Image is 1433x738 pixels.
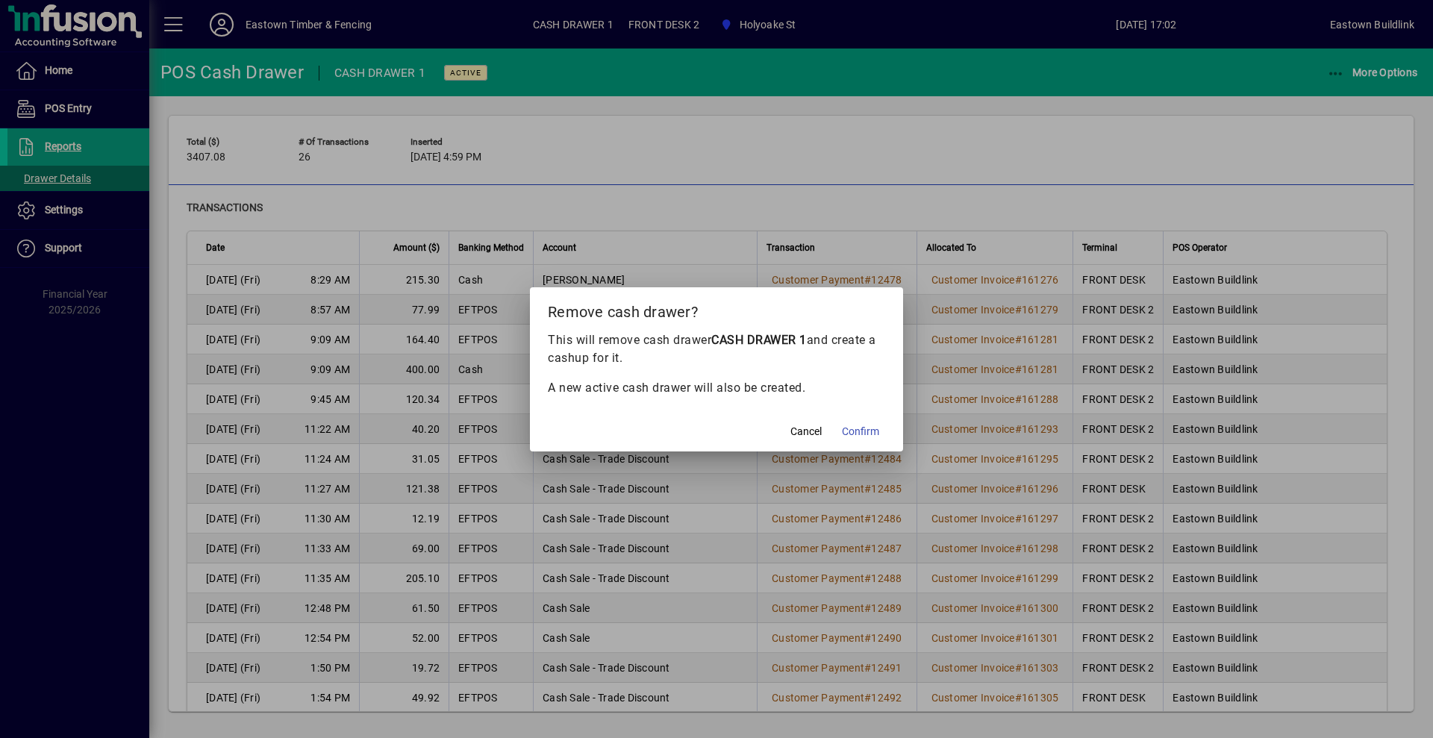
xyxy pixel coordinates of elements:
button: Confirm [836,419,885,445]
button: Cancel [782,419,830,445]
b: CASH DRAWER 1 [711,333,807,347]
span: Confirm [842,424,879,440]
p: A new active cash drawer will also be created. [548,379,885,397]
p: This will remove cash drawer and create a cashup for it. [548,331,885,367]
h2: Remove cash drawer? [530,287,903,331]
span: Cancel [790,424,822,440]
